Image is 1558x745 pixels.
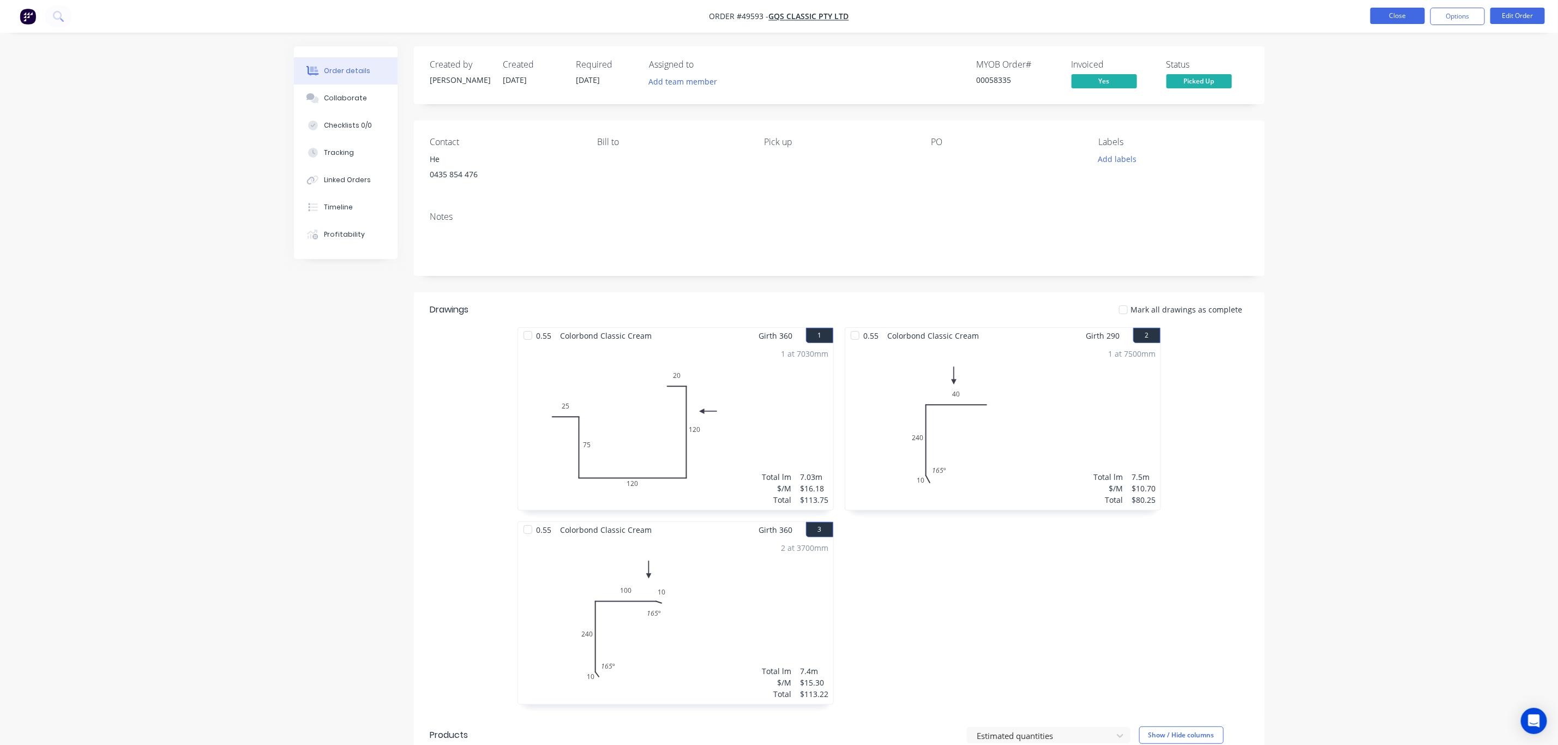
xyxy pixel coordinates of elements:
div: $/M [1094,483,1123,494]
div: Timeline [324,202,353,212]
span: [DATE] [576,75,600,85]
button: Add labels [1092,152,1142,166]
div: 00058335 [977,74,1058,86]
div: Required [576,59,636,70]
div: Open Intercom Messenger [1521,708,1547,734]
div: $/M [762,483,792,494]
div: 01024010010165º165º2 at 3700mmTotal lm$/MTotal7.4m$15.30$113.22 [518,538,833,704]
button: Profitability [294,221,398,248]
div: Total [762,688,792,700]
div: Pick up [764,137,913,147]
div: MYOB Order # [977,59,1058,70]
div: $113.75 [801,494,829,506]
div: 02575120120201 at 7030mmTotal lm$/MTotal7.03m$16.18$113.75 [518,344,833,510]
div: Contact [430,137,580,147]
button: Options [1430,8,1485,25]
div: Total [762,494,792,506]
button: Show / Hide columns [1139,726,1224,744]
div: PO [931,137,1081,147]
div: 1 at 7030mm [781,348,829,359]
button: Collaborate [294,85,398,112]
button: Checklists 0/0 [294,112,398,139]
div: 2 at 3700mm [781,542,829,554]
div: Notes [430,212,1248,222]
button: Timeline [294,194,398,221]
span: [DATE] [503,75,527,85]
span: Girth 360 [759,522,793,538]
span: Mark all drawings as complete [1131,304,1243,315]
div: $16.18 [801,483,829,494]
div: $15.30 [801,677,829,688]
button: Add team member [649,74,724,89]
button: Picked Up [1166,74,1232,91]
button: 2 [1133,328,1160,343]
span: Order #49593 - [709,11,769,22]
div: Collaborate [324,93,367,103]
img: Factory [20,8,36,25]
div: Total lm [762,471,792,483]
div: Total lm [762,665,792,677]
div: Labels [1098,137,1248,147]
span: Colorbond Classic Cream [883,328,984,344]
span: 0.55 [532,328,556,344]
button: 3 [806,522,833,537]
button: Linked Orders [294,166,398,194]
div: Created by [430,59,490,70]
div: Status [1166,59,1248,70]
span: Yes [1072,74,1137,88]
button: Add team member [643,74,723,89]
div: $/M [762,677,792,688]
div: Total lm [1094,471,1123,483]
button: 1 [806,328,833,343]
span: Colorbond Classic Cream [556,522,657,538]
div: Linked Orders [324,175,371,185]
button: Edit Order [1490,8,1545,24]
div: Bill to [597,137,747,147]
a: GQS Classic Pty Ltd [769,11,849,22]
button: Close [1370,8,1425,24]
span: 0.55 [859,328,883,344]
button: Tracking [294,139,398,166]
div: Products [430,729,468,742]
div: 7.4m [801,665,829,677]
div: Invoiced [1072,59,1153,70]
div: Total [1094,494,1123,506]
span: Picked Up [1166,74,1232,88]
div: Order details [324,66,370,76]
div: [PERSON_NAME] [430,74,490,86]
div: Created [503,59,563,70]
div: Assigned to [649,59,759,70]
div: Profitability [324,230,365,239]
div: $113.22 [801,688,829,700]
button: Order details [294,57,398,85]
div: $80.25 [1132,494,1156,506]
div: 1 at 7500mm [1109,348,1156,359]
div: He0435 854 476 [430,152,580,187]
span: Colorbond Classic Cream [556,328,657,344]
span: Girth 290 [1086,328,1120,344]
div: Tracking [324,148,354,158]
span: Girth 360 [759,328,793,344]
span: 0.55 [532,522,556,538]
div: 7.03m [801,471,829,483]
div: Checklists 0/0 [324,121,372,130]
div: 0435 854 476 [430,167,580,182]
div: 7.5m [1132,471,1156,483]
div: 01024040165º1 at 7500mmTotal lm$/MTotal7.5m$10.70$80.25 [845,344,1160,510]
div: He [430,152,580,167]
div: Drawings [430,303,469,316]
div: $10.70 [1132,483,1156,494]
